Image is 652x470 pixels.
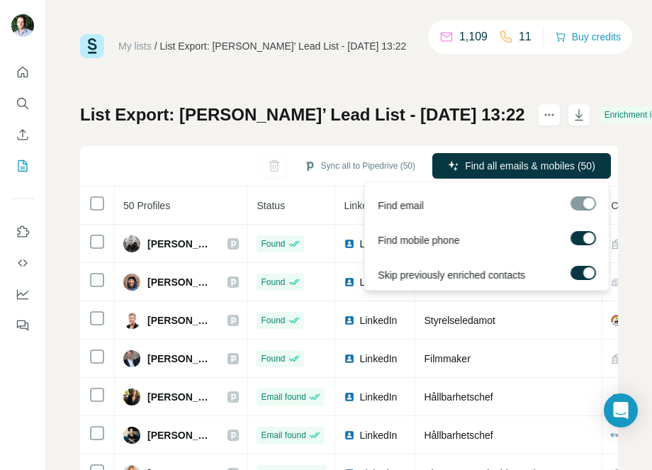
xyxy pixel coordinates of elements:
img: Avatar [123,312,140,329]
img: Surfe Logo [80,34,104,58]
span: LinkedIn [359,428,397,442]
span: [PERSON_NAME] [147,428,213,442]
img: LinkedIn logo [344,238,355,250]
span: Email found [261,391,305,403]
span: Find email [378,198,424,213]
img: LinkedIn logo [344,430,355,441]
span: LinkedIn [344,200,381,211]
span: LinkedIn [359,313,397,328]
span: [PERSON_NAME] [147,313,213,328]
span: Styrelseledamot [424,315,495,326]
button: Find all emails & mobiles (50) [432,153,611,179]
span: Status [257,200,285,211]
span: Found [261,352,285,365]
button: actions [538,103,561,126]
p: 1,109 [459,28,488,45]
img: Avatar [123,427,140,444]
img: company-logo [611,315,622,326]
a: My lists [118,40,152,52]
img: company-logo [611,391,622,403]
button: Quick start [11,60,34,85]
img: Avatar [123,388,140,405]
img: LinkedIn logo [344,391,355,403]
img: LinkedIn logo [344,315,355,326]
button: Buy credits [555,27,621,47]
button: Enrich CSV [11,122,34,147]
img: Avatar [123,235,140,252]
li: / [154,39,157,53]
button: Feedback [11,313,34,338]
p: 11 [519,28,532,45]
span: LinkedIn [359,275,397,289]
span: [PERSON_NAME] [147,275,213,289]
div: List Export: [PERSON_NAME]’ Lead List - [DATE] 13:22 [160,39,407,53]
img: company-logo [611,430,622,441]
span: Found [261,276,285,289]
img: LinkedIn logo [344,353,355,364]
img: LinkedIn logo [344,276,355,288]
span: LinkedIn [359,352,397,366]
button: Use Surfe API [11,250,34,276]
span: LinkedIn [359,390,397,404]
span: Hållbarhetschef [424,430,493,441]
span: Hållbarhetschef [424,391,493,403]
img: Avatar [11,14,34,37]
span: [PERSON_NAME] [147,352,213,366]
span: Skip previously enriched contacts [378,268,525,282]
img: Avatar [123,274,140,291]
button: Dashboard [11,281,34,307]
span: Filmmaker [424,353,470,364]
div: Open Intercom Messenger [604,393,638,427]
span: Found [261,314,285,327]
span: [PERSON_NAME] [147,237,213,251]
span: Find all emails & mobiles (50) [465,159,595,173]
span: 50 Profiles [123,200,170,211]
span: Email found [261,429,305,442]
span: [PERSON_NAME] [147,390,213,404]
button: My lists [11,153,34,179]
img: Avatar [123,350,140,367]
button: Search [11,91,34,116]
button: Sync all to Pipedrive (50) [294,155,425,177]
button: Use Surfe on LinkedIn [11,219,34,245]
span: Found [261,237,285,250]
span: Find mobile phone [378,233,459,247]
span: LinkedIn [359,237,397,251]
h1: List Export: [PERSON_NAME]’ Lead List - [DATE] 13:22 [80,103,525,126]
